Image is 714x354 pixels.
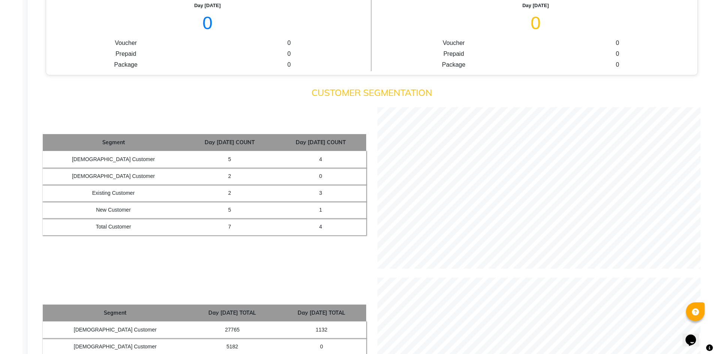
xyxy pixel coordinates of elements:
[275,218,366,235] td: 4
[43,168,184,185] td: [DEMOGRAPHIC_DATA] Customer
[277,321,366,338] td: 1132
[188,321,277,338] td: 27765
[275,134,366,151] th: Day [DATE] COUNT
[43,185,184,202] td: Existing Customer
[43,134,184,151] th: Segment
[184,202,275,218] td: 5
[43,218,184,235] td: Total Customer
[50,12,365,34] h4: 0
[275,185,366,202] td: 3
[268,39,311,48] span: 0
[275,151,366,168] td: 4
[432,49,476,58] span: Prepaid
[104,49,147,58] span: Prepaid
[50,2,365,9] span: Day [DATE]
[683,324,707,347] iframe: chat widget
[184,185,275,202] td: 2
[432,60,476,69] span: Package
[43,151,184,168] td: [DEMOGRAPHIC_DATA] Customer
[184,151,275,168] td: 5
[43,87,701,98] h4: CUSTOMER SEGMENTATION
[275,202,366,218] td: 1
[43,202,184,218] td: New Customer
[184,218,275,235] td: 7
[104,60,147,69] span: Package
[432,39,476,48] span: Voucher
[184,168,275,185] td: 2
[596,49,639,58] span: 0
[275,168,366,185] td: 0
[184,134,275,151] th: Day [DATE] COUNT
[43,305,188,321] th: Segment
[377,2,694,9] span: Day [DATE]
[377,12,694,34] h4: 0
[188,305,277,321] th: Day [DATE] TOTAL
[268,60,311,69] span: 0
[596,60,639,69] span: 0
[268,49,311,58] span: 0
[104,39,147,48] span: Voucher
[596,39,639,48] span: 0
[277,305,366,321] th: Day [DATE] TOTAL
[43,321,188,338] td: [DEMOGRAPHIC_DATA] Customer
